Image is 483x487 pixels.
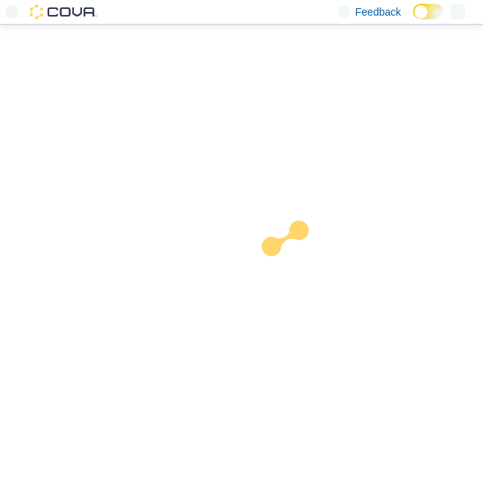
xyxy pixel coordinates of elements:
img: cova-loader [241,210,353,321]
span: Dark Mode [413,19,414,20]
input: Dark Mode [413,4,444,19]
img: Cova [30,4,97,19]
span: Feedback [356,4,401,19]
